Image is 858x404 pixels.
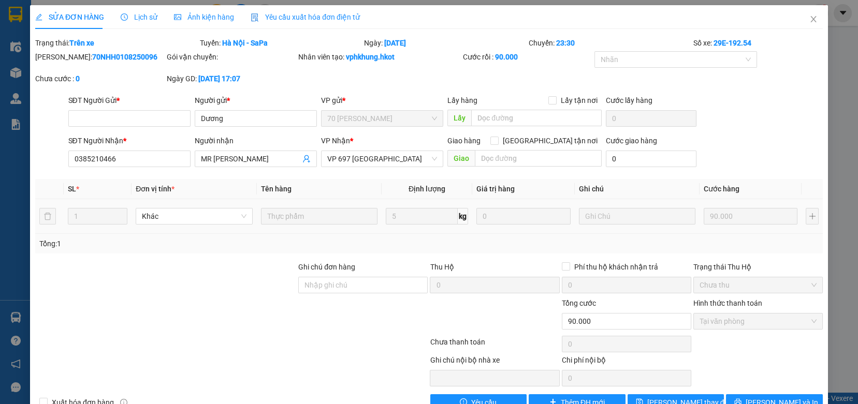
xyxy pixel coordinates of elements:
[575,179,700,199] th: Ghi chú
[475,150,601,167] input: Dọc đường
[35,13,104,21] span: SỬA ĐƠN HÀNG
[562,354,691,370] div: Chi phí nội bộ
[39,208,56,225] button: delete
[321,137,350,145] span: VP Nhận
[35,73,165,84] div: Chưa cước :
[799,5,828,34] button: Close
[261,185,292,193] span: Tên hàng
[39,238,331,249] div: Tổng: 1
[447,137,481,145] span: Giao hàng
[806,208,819,225] button: plus
[458,208,468,225] span: kg
[298,51,461,63] div: Nhân viên tạo:
[606,96,652,104] label: Cước lấy hàng
[251,13,360,21] span: Yêu cầu xuất hóa đơn điện tử
[606,151,696,167] input: Cước giao hàng
[606,110,696,127] input: Cước lấy hàng
[692,37,824,49] div: Số xe:
[261,208,377,225] input: VD: Bàn, Ghế
[68,95,191,106] div: SĐT Người Gửi
[68,185,76,193] span: SL
[298,263,355,271] label: Ghi chú đơn hàng
[167,51,296,63] div: Gói vận chuyển:
[693,299,762,307] label: Hình thức thanh toán
[499,135,602,146] span: [GEOGRAPHIC_DATA] tận nơi
[222,39,268,47] b: Hà Nội - SaPa
[174,13,234,21] span: Ảnh kiện hàng
[167,73,296,84] div: Ngày GD:
[495,53,518,61] b: 90.000
[809,15,818,23] span: close
[562,299,596,307] span: Tổng cước
[700,277,817,293] span: Chưa thu
[174,13,181,21] span: picture
[35,13,42,21] span: edit
[69,39,94,47] b: Trên xe
[704,185,739,193] span: Cước hàng
[327,111,437,126] span: 70 Nguyễn Hữu Huân
[430,354,559,370] div: Ghi chú nội bộ nhà xe
[363,37,528,49] div: Ngày:
[606,137,657,145] label: Cước giao hàng
[302,155,311,163] span: user-add
[321,95,443,106] div: VP gửi
[447,96,477,104] span: Lấy hàng
[463,51,592,63] div: Cước rồi :
[68,135,191,146] div: SĐT Người Nhận
[121,13,157,21] span: Lịch sử
[579,208,695,225] input: Ghi Chú
[34,37,199,49] div: Trạng thái:
[136,185,174,193] span: Đơn vị tính
[429,336,561,354] div: Chưa thanh toán
[142,208,246,224] span: Khác
[556,39,575,47] b: 23:30
[409,185,445,193] span: Định lượng
[700,313,817,329] span: Tại văn phòng
[327,151,437,167] span: VP 697 Điện Biên Phủ
[384,39,406,47] b: [DATE]
[528,37,692,49] div: Chuyến:
[198,74,240,83] b: [DATE] 17:07
[693,261,823,273] div: Trạng thái Thu Hộ
[447,150,475,167] span: Giao
[476,208,570,225] input: 0
[76,74,80,83] b: 0
[35,51,165,63] div: [PERSON_NAME]:
[251,13,259,22] img: icon
[476,185,515,193] span: Giá trị hàng
[92,53,157,61] b: 70NHH0108250096
[570,261,662,273] span: Phí thu hộ khách nhận trả
[195,135,317,146] div: Người nhận
[430,263,454,271] span: Thu Hộ
[447,110,471,126] span: Lấy
[298,277,428,293] input: Ghi chú đơn hàng
[714,39,751,47] b: 29E-192.54
[199,37,363,49] div: Tuyến:
[557,95,602,106] span: Lấy tận nơi
[346,53,395,61] b: vphkhung.hkot
[471,110,601,126] input: Dọc đường
[195,95,317,106] div: Người gửi
[704,208,797,225] input: 0
[121,13,128,21] span: clock-circle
